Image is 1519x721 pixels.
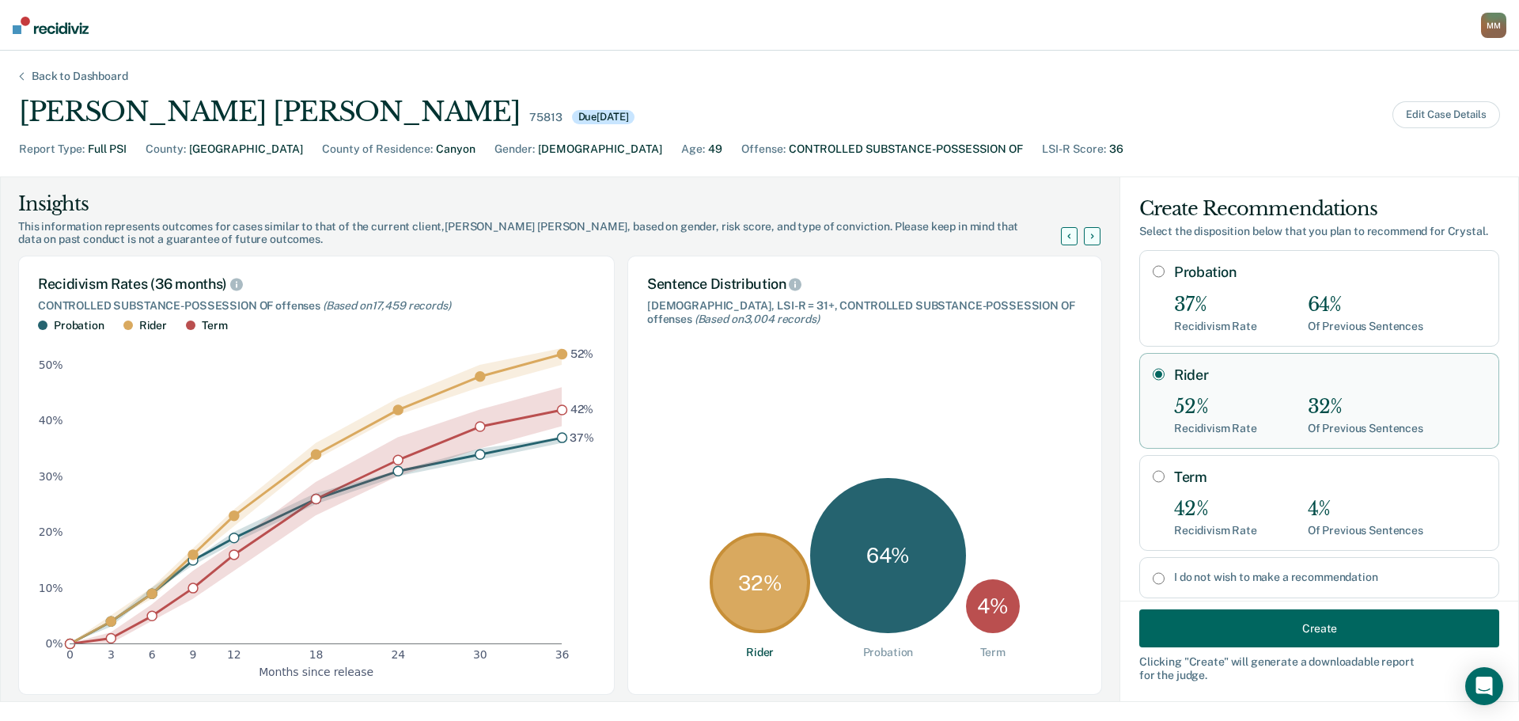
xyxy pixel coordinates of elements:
[38,275,595,293] div: Recidivism Rates (36 months)
[309,648,324,661] text: 18
[1174,294,1257,317] div: 37%
[741,141,786,157] div: Offense :
[19,141,85,157] div: Report Type :
[189,141,303,157] div: [GEOGRAPHIC_DATA]
[710,533,810,633] div: 32 %
[19,96,520,128] div: [PERSON_NAME] [PERSON_NAME]
[322,141,433,157] div: County of Residence :
[227,648,241,661] text: 12
[39,469,63,482] text: 30%
[570,403,594,416] text: 42%
[1465,667,1503,705] div: Open Intercom Messenger
[1308,396,1423,419] div: 32%
[1481,13,1506,38] div: M M
[863,646,914,659] div: Probation
[1481,13,1506,38] button: MM
[1174,422,1257,435] div: Recidivism Rate
[746,646,774,659] div: Rider
[494,141,535,157] div: Gender :
[436,141,475,157] div: Canyon
[190,648,197,661] text: 9
[146,141,186,157] div: County :
[1174,264,1486,281] label: Probation
[789,141,1023,157] div: CONTROLLED SUBSTANCE-POSSESSION OF
[810,478,965,633] div: 64 %
[966,579,1020,633] div: 4 %
[681,141,705,157] div: Age :
[1139,225,1499,238] div: Select the disposition below that you plan to recommend for Crystal .
[570,347,594,360] text: 52%
[1174,498,1257,521] div: 42%
[980,646,1006,659] div: Term
[1308,422,1423,435] div: Of Previous Sentences
[39,414,63,427] text: 40%
[572,110,635,124] div: Due [DATE]
[259,665,373,677] text: Months since release
[570,347,594,444] g: text
[473,648,487,661] text: 30
[149,648,156,661] text: 6
[1174,469,1486,486] label: Term
[18,192,1080,217] div: Insights
[66,648,74,661] text: 0
[46,637,63,650] text: 0%
[13,70,147,83] div: Back to Dashboard
[323,299,451,312] span: (Based on 17,459 records )
[18,220,1080,247] div: This information represents outcomes for cases similar to that of the current client, [PERSON_NAM...
[538,141,662,157] div: [DEMOGRAPHIC_DATA]
[1109,141,1123,157] div: 36
[88,141,127,157] div: Full PSI
[1308,320,1423,333] div: Of Previous Sentences
[13,17,89,34] img: Recidiviz
[1139,655,1499,682] div: Clicking " Create " will generate a downloadable report for the judge.
[647,299,1082,326] div: [DEMOGRAPHIC_DATA], LSI-R = 31+, CONTROLLED SUBSTANCE-POSSESSION OF offenses
[1139,196,1499,222] div: Create Recommendations
[695,313,820,325] span: (Based on 3,004 records )
[391,648,405,661] text: 24
[39,581,63,594] text: 10%
[66,648,569,661] g: x-axis tick label
[38,299,595,313] div: CONTROLLED SUBSTANCE-POSSESSION OF offenses
[39,526,63,538] text: 20%
[1308,294,1423,317] div: 64%
[108,648,115,661] text: 3
[139,319,167,332] div: Rider
[1174,320,1257,333] div: Recidivism Rate
[1174,524,1257,537] div: Recidivism Rate
[1308,524,1423,537] div: Of Previous Sentences
[1174,396,1257,419] div: 52%
[1174,366,1486,384] label: Rider
[39,359,63,650] g: y-axis tick label
[1174,571,1486,584] label: I do not wish to make a recommendation
[1139,609,1499,647] button: Create
[1042,141,1106,157] div: LSI-R Score :
[259,665,373,677] g: x-axis label
[66,349,567,648] g: dot
[54,319,104,332] div: Probation
[202,319,227,332] div: Term
[1308,498,1423,521] div: 4%
[70,348,562,643] g: area
[555,648,570,661] text: 36
[529,111,562,124] div: 75813
[570,431,594,443] text: 37%
[1392,101,1500,128] button: Edit Case Details
[708,141,722,157] div: 49
[39,359,63,371] text: 50%
[647,275,1082,293] div: Sentence Distribution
